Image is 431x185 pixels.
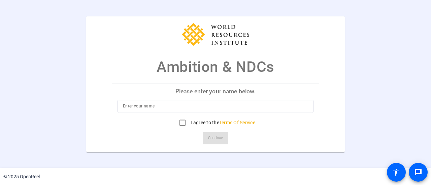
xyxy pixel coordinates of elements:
img: company-logo [182,23,249,46]
p: Ambition & NDCs [157,56,274,78]
div: © 2025 OpenReel [3,173,40,180]
input: Enter your name [123,102,308,110]
mat-icon: message [414,168,422,176]
a: Terms Of Service [219,120,255,125]
label: I agree to the [189,119,255,126]
mat-icon: accessibility [392,168,400,176]
p: Please enter your name below. [112,84,319,100]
